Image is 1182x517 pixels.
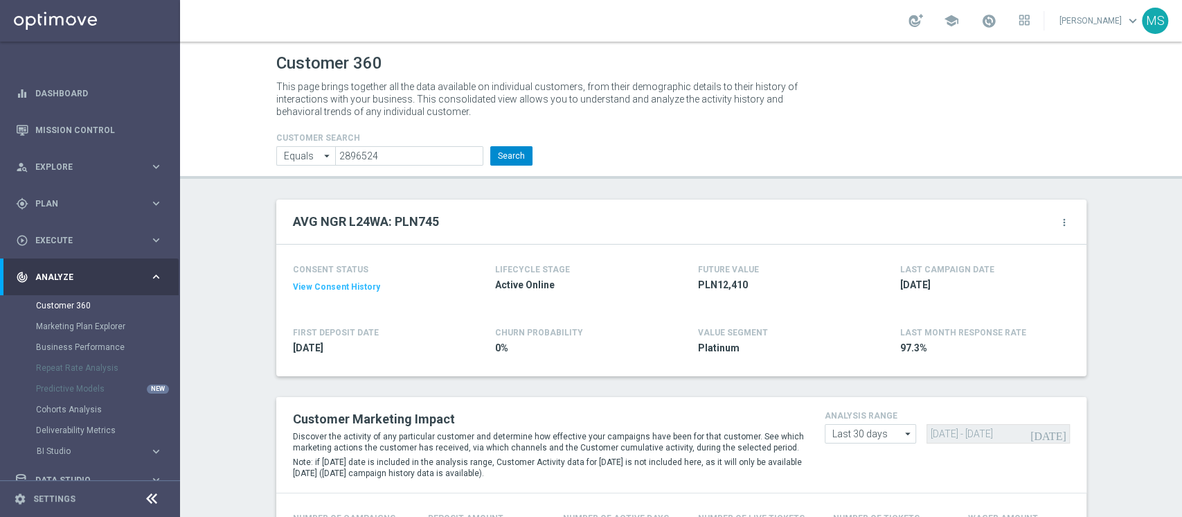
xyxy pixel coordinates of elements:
[15,125,163,136] button: Mission Control
[495,342,657,355] span: 0%
[490,146,532,166] button: Search
[276,80,809,118] p: This page brings together all the data available on individual customers, from their demographic ...
[35,163,150,171] span: Explore
[276,53,1086,73] h1: Customer 360
[16,75,163,112] div: Dashboard
[1125,13,1140,28] span: keyboard_arrow_down
[36,358,179,378] div: Repeat Rate Analysis
[33,495,75,503] a: Settings
[150,234,163,247] i: keyboard_arrow_right
[16,112,163,148] div: Mission Control
[36,378,179,399] div: Predictive Models
[900,328,1026,338] span: LAST MONTH RESPONSE RATE
[16,271,28,283] i: track_changes
[698,328,768,338] h4: VALUE SEGMENT
[15,198,163,209] button: gps_fixed Plan keyboard_arrow_right
[15,272,163,283] button: track_changes Analyze keyboard_arrow_right
[293,411,804,428] h2: Customer Marketing Impact
[1059,217,1070,228] i: more_vert
[276,133,532,143] h4: CUSTOMER SEARCH
[35,200,150,208] span: Plan
[16,198,150,210] div: Plan
[1058,10,1142,31] a: [PERSON_NAME]keyboard_arrow_down
[293,265,455,274] h4: CONSENT STATUS
[150,473,163,487] i: keyboard_arrow_right
[698,342,860,355] span: Platinum
[495,279,657,292] span: Active Online
[15,475,163,486] button: Data Studio keyboard_arrow_right
[16,161,150,173] div: Explore
[321,147,334,165] i: arrow_drop_down
[293,213,439,230] h2: AVG NGR L24WA: PLN745
[36,446,163,457] button: BI Studio keyboard_arrow_right
[698,265,759,274] h4: FUTURE VALUE
[36,404,144,415] a: Cohorts Analysis
[147,385,169,394] div: NEW
[1142,8,1168,34] div: MS
[900,342,1062,355] span: 97.3%
[900,279,1062,292] span: 2025-08-18
[698,279,860,292] span: PLN12,410
[825,411,1070,421] h4: analysis range
[35,273,150,281] span: Analyze
[15,235,163,246] button: play_circle_outline Execute keyboard_arrow_right
[36,399,179,420] div: Cohorts Analysis
[37,447,150,455] div: BI Studio
[293,281,380,293] button: View Consent History
[16,234,28,247] i: play_circle_outline
[36,321,144,332] a: Marketing Plan Explorer
[36,295,179,316] div: Customer 360
[150,197,163,210] i: keyboard_arrow_right
[495,265,570,274] h4: LIFECYCLE STAGE
[35,476,150,484] span: Data Studio
[276,146,336,166] input: Enter CID, Email, name or phone
[15,88,163,99] button: equalizer Dashboard
[15,161,163,173] button: person_search Explore keyboard_arrow_right
[35,236,150,245] span: Execute
[14,493,26,505] i: settings
[37,447,136,455] span: BI Studio
[36,342,144,353] a: Business Performance
[902,425,915,443] i: arrow_drop_down
[36,420,179,441] div: Deliverability Metrics
[16,161,28,173] i: person_search
[36,441,179,462] div: BI Studio
[150,270,163,283] i: keyboard_arrow_right
[16,87,28,100] i: equalizer
[293,457,804,479] p: Note: if [DATE] date is included in the analysis range, Customer Activity data for [DATE] is not ...
[150,160,163,173] i: keyboard_arrow_right
[293,328,379,338] h4: FIRST DEPOSIT DATE
[35,112,163,148] a: Mission Control
[335,146,483,166] input: Enter CID, Email, name or phone
[293,342,455,355] span: 2022-12-11
[16,271,150,283] div: Analyze
[36,425,144,436] a: Deliverability Metrics
[150,445,163,458] i: keyboard_arrow_right
[16,198,28,210] i: gps_fixed
[36,337,179,358] div: Business Performance
[16,474,150,487] div: Data Studio
[36,300,144,311] a: Customer 360
[16,234,150,247] div: Execute
[495,328,583,338] span: CHURN PROBABILITY
[825,424,917,444] input: analysis range
[293,431,804,453] p: Discover the activity of any particular customer and determine how effective your campaigns have ...
[35,75,163,112] a: Dashboard
[36,316,179,337] div: Marketing Plan Explorer
[944,13,959,28] span: school
[900,265,994,274] h4: LAST CAMPAIGN DATE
